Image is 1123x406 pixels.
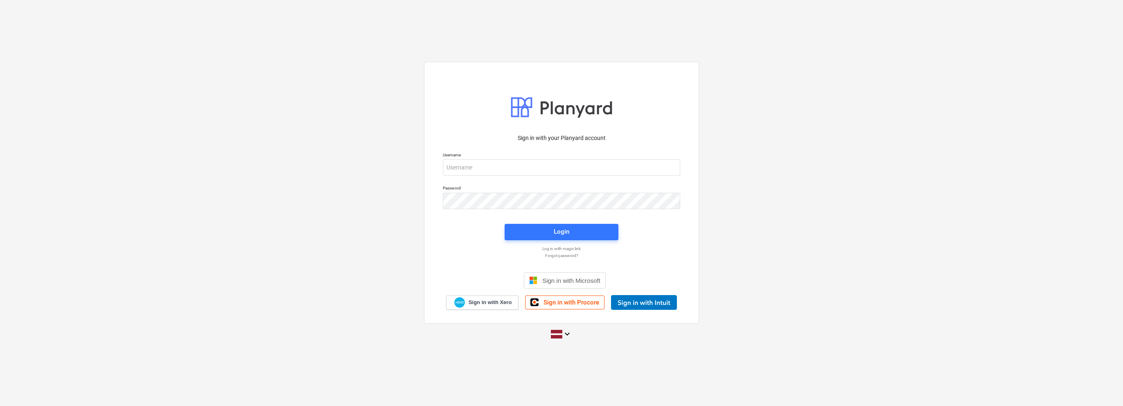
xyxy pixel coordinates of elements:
[446,295,519,310] a: Sign in with Xero
[543,299,599,306] span: Sign in with Procore
[443,152,680,159] p: Username
[554,226,569,237] div: Login
[505,224,618,240] button: Login
[542,277,600,284] span: Sign in with Microsoft
[443,134,680,142] p: Sign in with your Planyard account
[454,297,465,308] img: Xero logo
[439,246,684,251] a: Log in with magic link
[443,159,680,176] input: Username
[439,253,684,258] a: Forgot password?
[562,329,572,339] i: keyboard_arrow_down
[525,295,604,309] a: Sign in with Procore
[443,185,680,192] p: Password
[469,299,512,306] span: Sign in with Xero
[529,276,537,284] img: Microsoft logo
